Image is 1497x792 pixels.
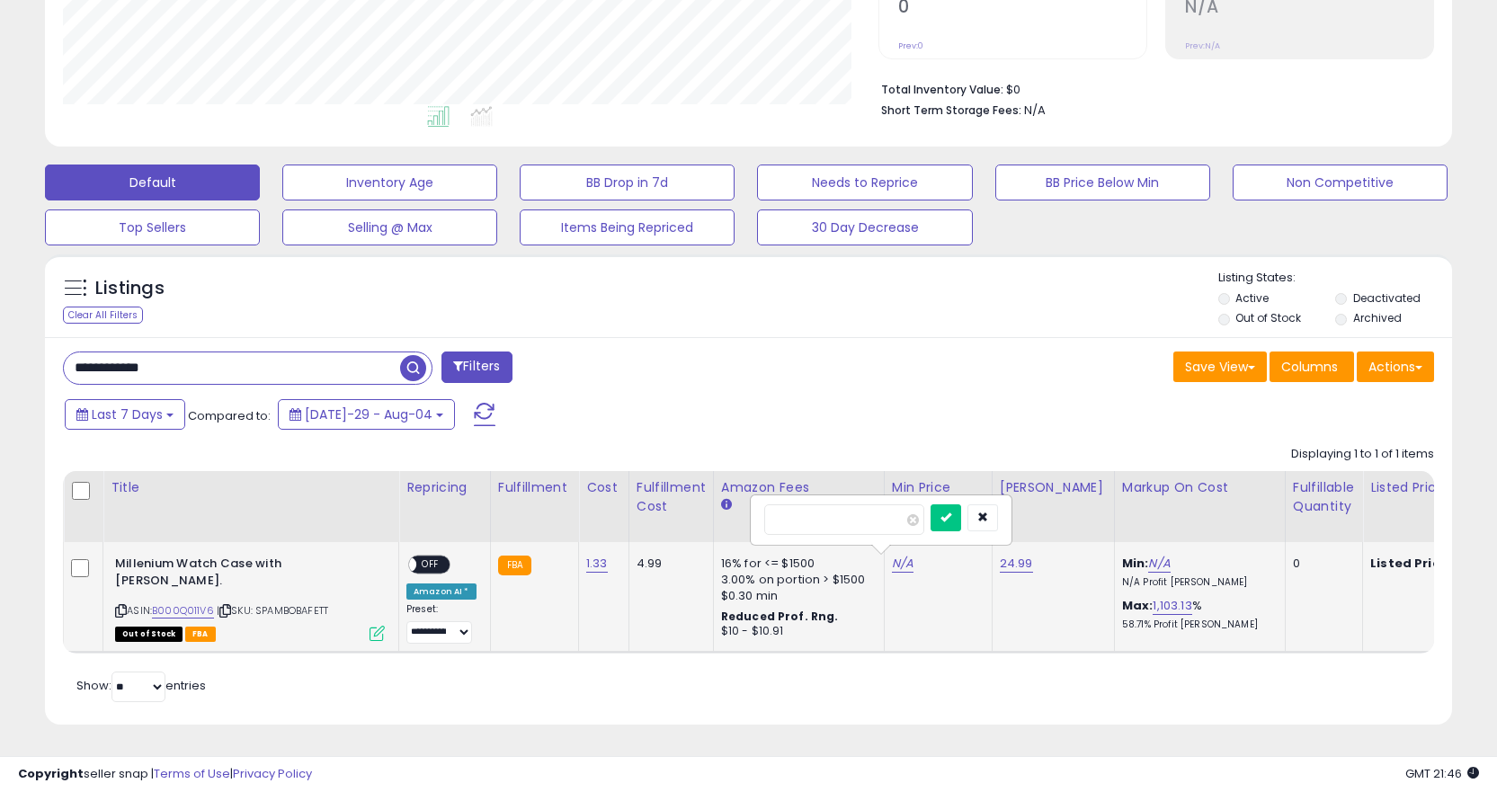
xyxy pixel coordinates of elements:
p: Listing States: [1218,270,1452,287]
div: Preset: [406,603,477,644]
button: Actions [1357,352,1434,382]
div: 3.00% on portion > $1500 [721,572,870,588]
span: All listings that are currently out of stock and unavailable for purchase on Amazon [115,627,183,642]
div: Fulfillable Quantity [1293,478,1355,516]
div: Clear All Filters [63,307,143,324]
span: Compared to: [188,407,271,424]
button: Columns [1270,352,1354,382]
b: Listed Price: [1370,555,1452,572]
b: Short Term Storage Fees: [881,102,1021,118]
button: 30 Day Decrease [757,209,972,245]
div: $10 - $10.91 [721,624,870,639]
label: Deactivated [1353,290,1421,306]
div: Markup on Cost [1122,478,1278,497]
span: Last 7 Days [92,405,163,423]
div: Amazon Fees [721,478,877,497]
a: Privacy Policy [233,765,312,782]
h5: Listings [95,276,165,301]
button: BB Drop in 7d [520,165,735,200]
div: 0 [1293,556,1349,572]
span: N/A [1024,102,1046,119]
div: $0.30 min [721,588,870,604]
div: Title [111,478,391,497]
span: | SKU: SPAMBOBAFETT [217,603,328,618]
a: N/A [1148,555,1170,573]
button: Inventory Age [282,165,497,200]
div: 4.99 [637,556,699,572]
button: BB Price Below Min [995,165,1210,200]
div: Min Price [892,478,985,497]
small: Prev: N/A [1185,40,1220,51]
div: [PERSON_NAME] [1000,478,1107,497]
button: Filters [441,352,512,383]
small: Amazon Fees. [721,497,732,513]
small: FBA [498,556,531,575]
b: Millenium Watch Case with [PERSON_NAME]. [115,556,334,593]
div: Fulfillment [498,478,571,497]
button: Last 7 Days [65,399,185,430]
b: Reduced Prof. Rng. [721,609,839,624]
div: 16% for <= $1500 [721,556,870,572]
div: Fulfillment Cost [637,478,706,516]
span: FBA [185,627,216,642]
button: Needs to Reprice [757,165,972,200]
div: Displaying 1 to 1 of 1 items [1291,446,1434,463]
div: % [1122,598,1271,631]
li: $0 [881,77,1421,99]
span: 2025-08-12 21:46 GMT [1405,765,1479,782]
a: 1.33 [586,555,608,573]
span: Columns [1281,358,1338,376]
button: [DATE]-29 - Aug-04 [278,399,455,430]
div: Repricing [406,478,483,497]
div: Cost [586,478,621,497]
button: Items Being Repriced [520,209,735,245]
small: Prev: 0 [898,40,923,51]
a: 24.99 [1000,555,1033,573]
button: Top Sellers [45,209,260,245]
label: Archived [1353,310,1402,325]
button: Default [45,165,260,200]
div: ASIN: [115,556,385,639]
label: Out of Stock [1235,310,1301,325]
p: 58.71% Profit [PERSON_NAME] [1122,618,1271,631]
span: OFF [416,557,445,573]
div: seller snap | | [18,766,312,783]
div: Amazon AI * [406,583,477,600]
a: Terms of Use [154,765,230,782]
strong: Copyright [18,765,84,782]
span: Show: entries [76,677,206,694]
a: B000Q011V6 [152,603,214,618]
th: The percentage added to the cost of goods (COGS) that forms the calculator for Min & Max prices. [1114,471,1285,542]
b: Max: [1122,597,1154,614]
button: Selling @ Max [282,209,497,245]
p: N/A Profit [PERSON_NAME] [1122,576,1271,589]
b: Min: [1122,555,1149,572]
b: Total Inventory Value: [881,82,1003,97]
label: Active [1235,290,1269,306]
a: 1,103.13 [1153,597,1191,615]
button: Save View [1173,352,1267,382]
button: Non Competitive [1233,165,1448,200]
a: N/A [892,555,913,573]
span: [DATE]-29 - Aug-04 [305,405,432,423]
